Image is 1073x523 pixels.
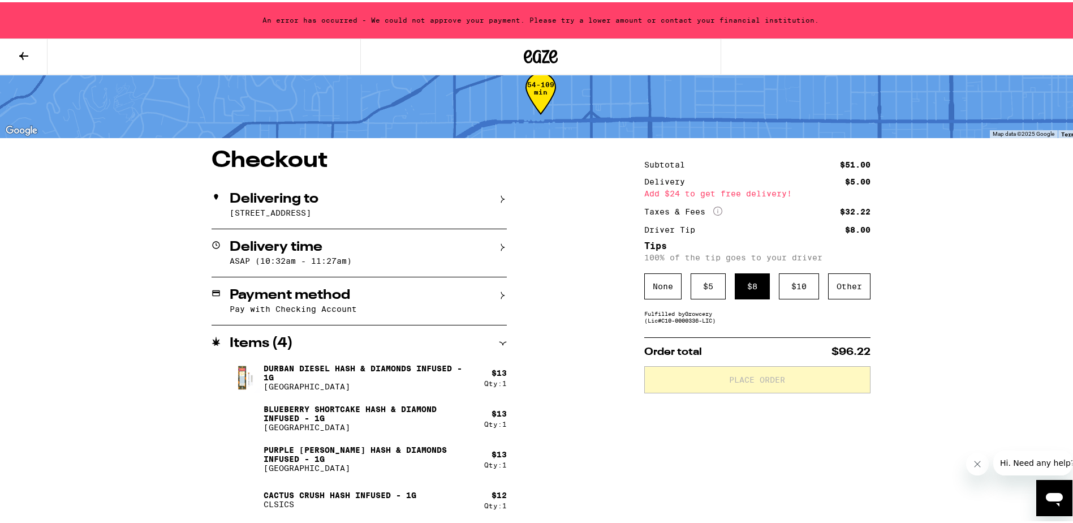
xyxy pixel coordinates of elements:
p: ASAP (10:32am - 11:27am) [230,254,507,263]
p: [STREET_ADDRESS] [230,206,507,215]
p: Pay with Checking Account [230,302,507,311]
p: [GEOGRAPHIC_DATA] [264,421,475,430]
img: Blueberry Shortcake Hash & Diamond Infused - 1g [230,400,261,432]
div: Qty: 1 [484,500,507,507]
div: $ 13 [492,448,507,457]
iframe: Message from company [993,448,1072,473]
div: $ 13 [492,407,507,416]
p: Blueberry Shortcake Hash & Diamond Infused - 1g [264,402,475,421]
div: $32.22 [840,205,871,213]
div: Qty: 1 [484,418,507,426]
div: $ 10 [779,271,819,297]
span: Order total [644,345,702,355]
h2: Payment method [230,286,350,300]
img: Google [3,121,40,136]
div: Other [828,271,871,297]
div: Qty: 1 [484,459,507,466]
div: Qty: 1 [484,378,507,385]
span: $96.22 [831,345,871,355]
button: Place Order [644,364,871,391]
span: Place Order [729,374,785,381]
img: Durban Diesel Hash & Diamonds Infused - 1g [230,359,261,391]
h2: Items ( 4 ) [230,335,293,348]
div: Delivery [644,175,693,183]
iframe: Close message [966,451,989,473]
div: $51.00 [840,158,871,166]
div: Taxes & Fees [644,204,722,215]
div: 54-109 min [525,79,556,121]
a: Open this area in Google Maps (opens a new window) [3,121,40,136]
span: Map data ©2025 Google [993,128,1054,135]
iframe: Button to launch messaging window [1036,478,1072,514]
img: Cactus Crush Hash Infused - 1g [230,482,261,513]
div: $5.00 [845,175,871,183]
h1: Checkout [212,147,507,170]
h5: Tips [644,239,871,248]
img: Purple Runtz Hash & Diamonds Infused - 1g [230,441,261,473]
h2: Delivery time [230,238,322,252]
div: $ 13 [492,366,507,375]
p: Cactus Crush Hash Infused - 1g [264,488,416,498]
p: [GEOGRAPHIC_DATA] [264,461,475,470]
div: None [644,271,682,297]
p: Durban Diesel Hash & Diamonds Infused - 1g [264,362,475,380]
p: 100% of the tip goes to your driver [644,251,871,260]
div: $ 5 [691,271,726,297]
p: Purple [PERSON_NAME] Hash & Diamonds Infused - 1g [264,443,475,461]
div: Add $24 to get free delivery! [644,187,871,195]
div: Fulfilled by Growcery (Lic# C10-0000336-LIC ) [644,308,871,321]
span: Hi. Need any help? [7,8,81,17]
p: CLSICS [264,498,416,507]
h2: Delivering to [230,190,318,204]
div: $ 8 [735,271,770,297]
div: Driver Tip [644,224,703,232]
div: Subtotal [644,158,693,166]
div: $ 12 [492,488,507,498]
div: $8.00 [845,224,871,232]
p: [GEOGRAPHIC_DATA] [264,380,475,389]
